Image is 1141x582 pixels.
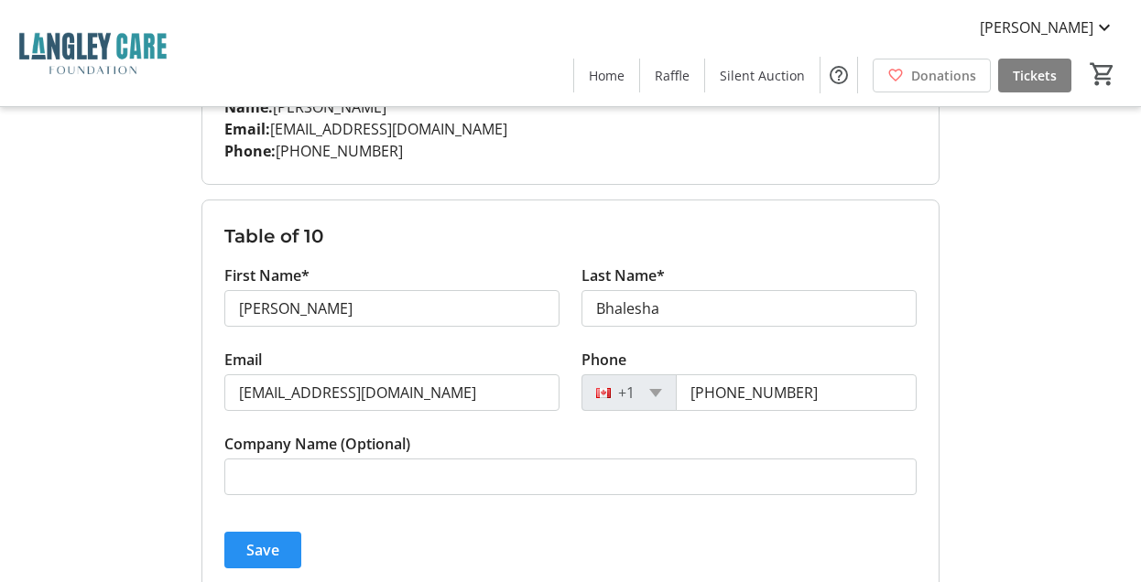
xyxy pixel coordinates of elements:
[11,7,174,99] img: Langley Care Foundation 's Logo
[224,532,301,568] button: Save
[589,66,625,85] span: Home
[873,59,991,92] a: Donations
[224,349,262,371] label: Email
[246,539,279,561] span: Save
[965,13,1130,42] button: [PERSON_NAME]
[998,59,1071,92] a: Tickets
[224,140,918,162] p: [PHONE_NUMBER]
[581,349,626,371] label: Phone
[224,264,310,286] label: First Name*
[224,96,918,118] p: [PERSON_NAME]
[1086,58,1119,91] button: Cart
[655,66,690,85] span: Raffle
[581,264,665,286] label: Last Name*
[224,97,273,117] strong: Name:
[720,66,805,85] span: Silent Auction
[980,16,1093,38] span: [PERSON_NAME]
[224,119,270,139] strong: Email:
[224,141,276,161] strong: Phone:
[224,118,918,140] p: [EMAIL_ADDRESS][DOMAIN_NAME]
[574,59,639,92] a: Home
[224,222,918,250] h3: Table of 10
[911,66,976,85] span: Donations
[1013,66,1057,85] span: Tickets
[705,59,820,92] a: Silent Auction
[820,57,857,93] button: Help
[640,59,704,92] a: Raffle
[224,433,410,455] label: Company Name (Optional)
[676,374,917,411] input: (506) 234-5678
